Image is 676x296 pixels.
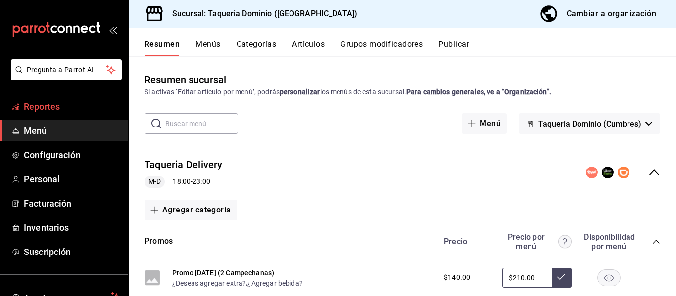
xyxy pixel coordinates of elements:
[109,26,117,34] button: open_drawer_menu
[164,8,357,20] h3: Sucursal: Taqueria Dominio ([GEOGRAPHIC_DATA])
[340,40,423,56] button: Grupos modificadores
[406,88,551,96] strong: Para cambios generales, ve a “Organización”.
[438,40,469,56] button: Publicar
[172,278,246,288] button: ¿Deseas agregar extra?
[434,237,497,246] div: Precio
[584,232,633,251] div: Disponibilidad por menú
[145,40,676,56] div: navigation tabs
[24,124,120,137] span: Menú
[292,40,325,56] button: Artículos
[567,7,656,21] div: Cambiar a organización
[24,245,120,258] span: Suscripción
[129,150,676,196] div: collapse-menu-row
[145,236,173,247] button: Promos
[145,87,660,97] div: Si activas ‘Editar artículo por menú’, podrás los menús de esta sucursal.
[24,148,120,162] span: Configuración
[24,100,120,113] span: Reportes
[519,113,660,134] button: Taqueria Dominio (Cumbres)
[172,268,274,278] button: Promo [DATE] (2 Campechanas)
[24,172,120,186] span: Personal
[145,158,223,172] button: Taqueria Delivery
[444,272,470,283] span: $140.00
[172,278,303,288] div: ,
[237,40,277,56] button: Categorías
[145,72,226,87] div: Resumen sucursal
[145,40,180,56] button: Resumen
[247,278,302,288] button: ¿Agregar bebida?
[7,72,122,82] a: Pregunta a Parrot AI
[145,176,165,187] span: M-D
[145,176,223,188] div: 18:00 - 23:00
[280,88,320,96] strong: personalizar
[652,238,660,246] button: collapse-category-row
[195,40,220,56] button: Menús
[24,221,120,234] span: Inventarios
[27,65,106,75] span: Pregunta a Parrot AI
[24,197,120,210] span: Facturación
[165,114,238,133] input: Buscar menú
[502,268,552,288] input: Sin ajuste
[538,119,641,128] span: Taqueria Dominio (Cumbres)
[462,113,507,134] button: Menú
[11,59,122,80] button: Pregunta a Parrot AI
[502,232,572,251] div: Precio por menú
[145,200,237,220] button: Agregar categoría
